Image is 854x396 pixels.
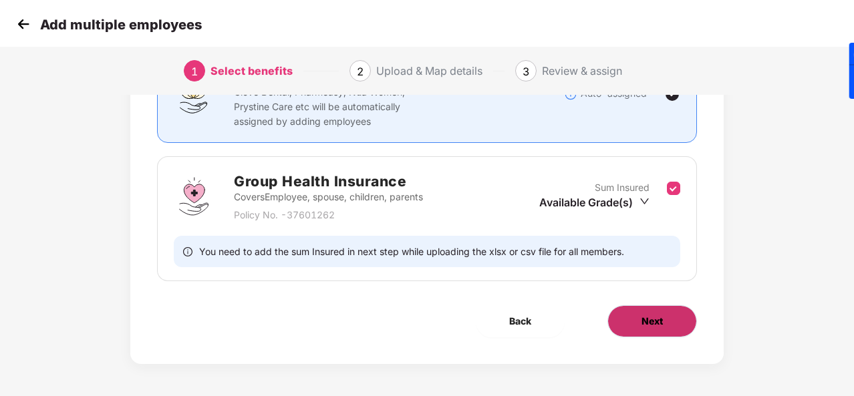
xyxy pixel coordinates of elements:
[199,245,624,258] span: You need to add the sum Insured in next step while uploading the xlsx or csv file for all members.
[13,14,33,34] img: svg+xml;base64,PHN2ZyB4bWxucz0iaHR0cDovL3d3dy53My5vcmcvMjAwMC9zdmciIHdpZHRoPSIzMCIgaGVpZ2h0PSIzMC...
[234,190,423,204] p: Covers Employee, spouse, children, parents
[539,195,650,210] div: Available Grade(s)
[234,208,423,222] p: Policy No. - 37601262
[542,60,622,81] div: Review & assign
[476,305,565,337] button: Back
[183,245,192,258] span: info-circle
[523,65,529,78] span: 3
[191,65,198,78] span: 1
[607,305,697,337] button: Next
[40,17,202,33] p: Add multiple employees
[595,180,650,195] p: Sum Insured
[234,170,423,192] h2: Group Health Insurance
[234,85,432,129] p: Clove Dental, Pharmeasy, Nua Women, Prystine Care etc will be automatically assigned by adding em...
[509,314,531,329] span: Back
[174,176,214,216] img: svg+xml;base64,PHN2ZyBpZD0iR3JvdXBfSGVhbHRoX0luc3VyYW5jZSIgZGF0YS1uYW1lPSJHcm91cCBIZWFsdGggSW5zdX...
[376,60,482,81] div: Upload & Map details
[357,65,364,78] span: 2
[639,196,650,206] span: down
[642,314,663,329] span: Next
[210,60,293,81] div: Select benefits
